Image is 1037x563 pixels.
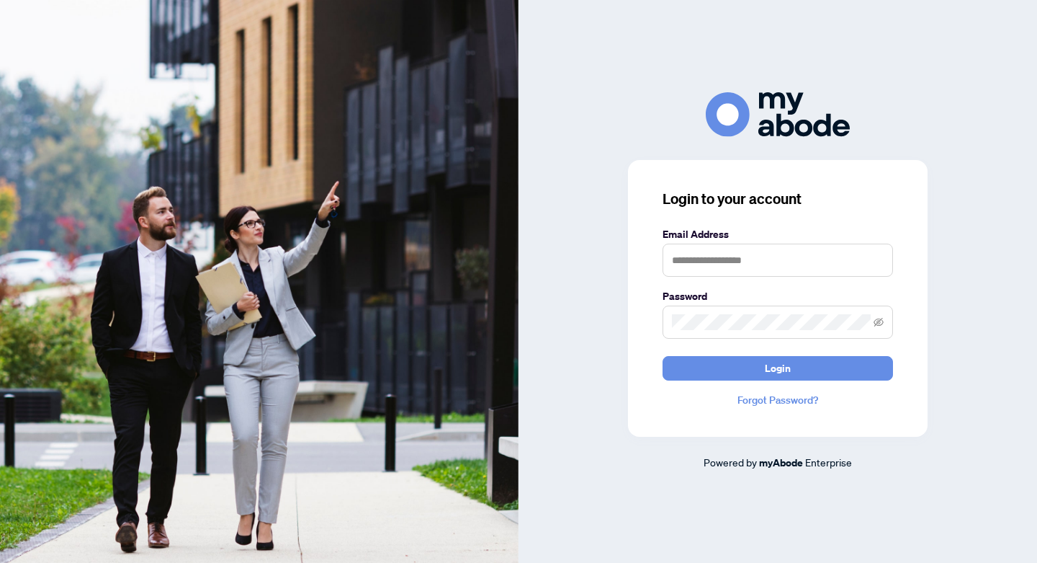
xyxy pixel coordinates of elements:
[704,456,757,469] span: Powered by
[663,288,893,304] label: Password
[874,317,884,327] span: eye-invisible
[663,392,893,408] a: Forgot Password?
[663,226,893,242] label: Email Address
[663,189,893,209] h3: Login to your account
[805,456,852,469] span: Enterprise
[765,357,791,380] span: Login
[706,92,850,136] img: ma-logo
[759,455,803,471] a: myAbode
[663,356,893,381] button: Login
